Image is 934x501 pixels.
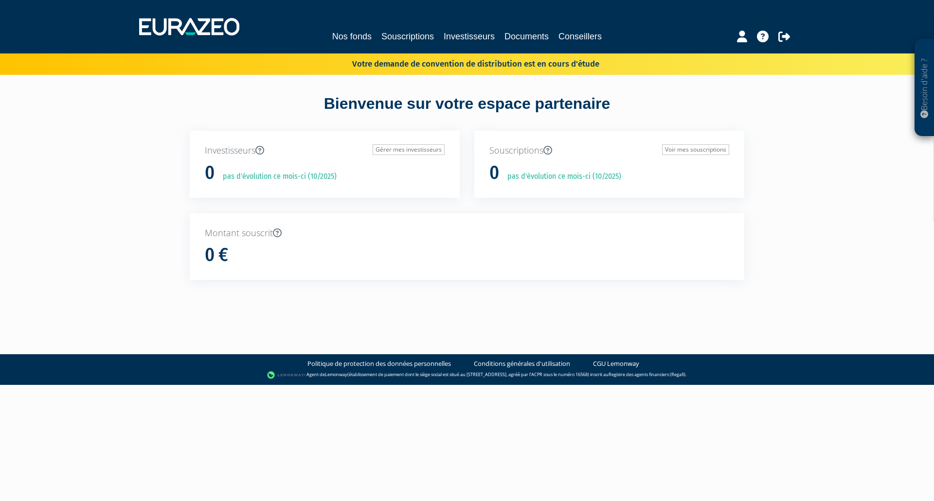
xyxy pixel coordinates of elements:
a: Nos fonds [332,30,372,43]
p: pas d'évolution ce mois-ci (10/2025) [216,171,337,182]
a: Conseillers [558,30,602,43]
p: Besoin d'aide ? [919,44,930,132]
div: - Agent de (établissement de paiement dont le siège social est situé au [STREET_ADDRESS], agréé p... [10,370,924,380]
p: Investisseurs [205,144,445,157]
p: Montant souscrit [205,227,729,240]
a: Politique de protection des données personnelles [307,359,451,368]
a: Documents [504,30,549,43]
img: 1732889491-logotype_eurazeo_blanc_rvb.png [139,18,239,35]
a: Conditions générales d'utilisation [474,359,570,368]
p: Souscriptions [489,144,729,157]
div: Bienvenue sur votre espace partenaire [182,93,752,131]
h1: 0 [489,163,499,183]
p: Votre demande de convention de distribution est en cours d'étude [324,56,599,70]
a: Registre des agents financiers (Regafi) [609,372,685,378]
a: Gérer mes investisseurs [373,144,445,155]
img: logo-lemonway.png [267,370,305,380]
h1: 0 [205,163,215,183]
a: Investisseurs [444,30,495,43]
a: Lemonway [325,372,347,378]
p: pas d'évolution ce mois-ci (10/2025) [501,171,621,182]
a: Voir mes souscriptions [662,144,729,155]
a: CGU Lemonway [593,359,639,368]
h1: 0 € [205,245,228,265]
a: Souscriptions [381,30,434,43]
